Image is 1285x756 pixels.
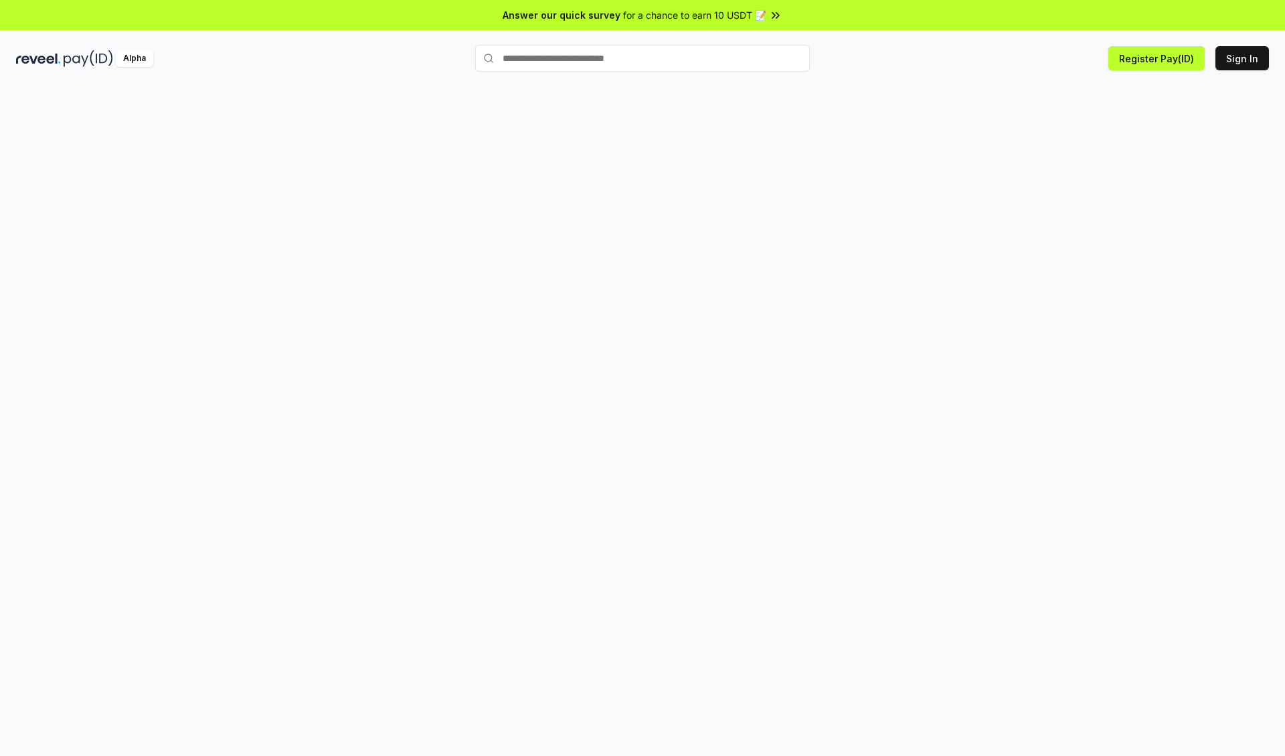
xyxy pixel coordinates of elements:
button: Sign In [1215,46,1269,70]
img: pay_id [64,50,113,67]
span: Answer our quick survey [503,8,620,22]
div: Alpha [116,50,153,67]
span: for a chance to earn 10 USDT 📝 [623,8,766,22]
button: Register Pay(ID) [1108,46,1205,70]
img: reveel_dark [16,50,61,67]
